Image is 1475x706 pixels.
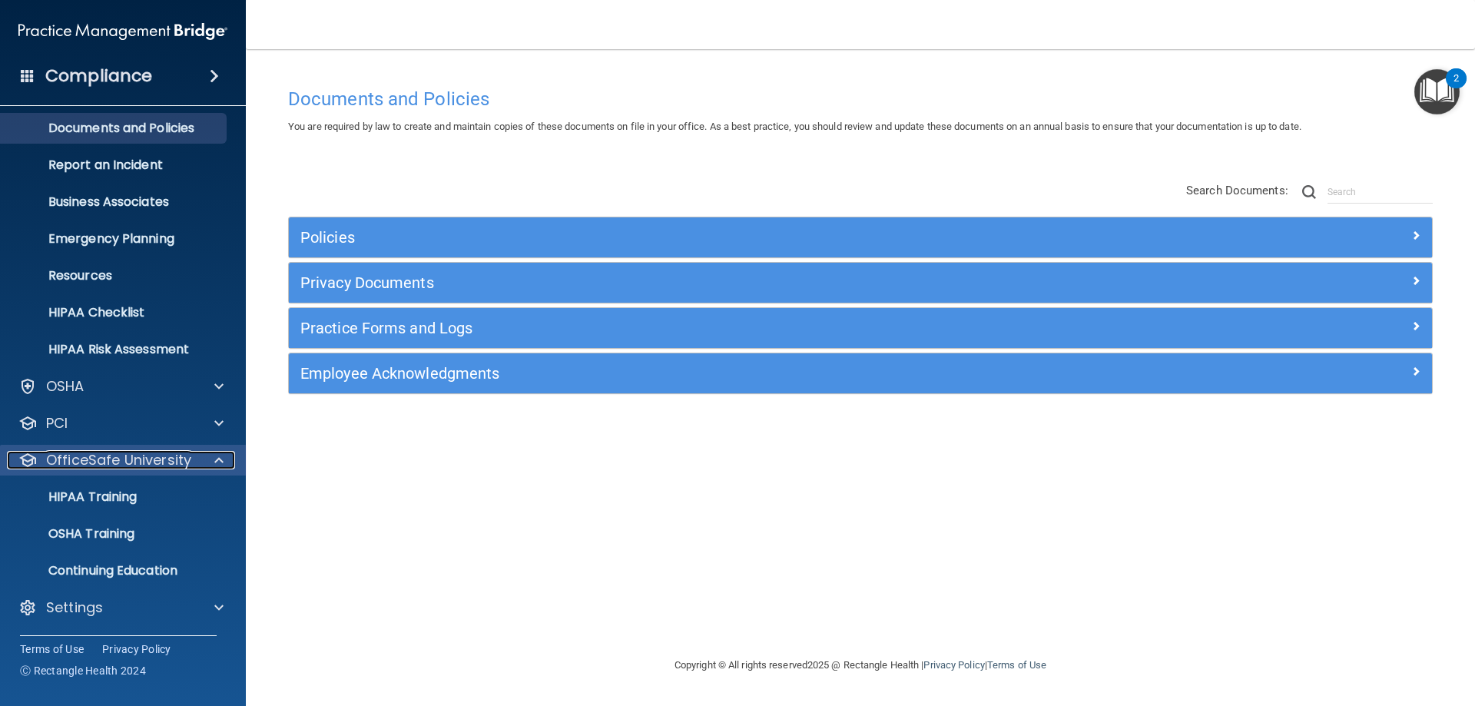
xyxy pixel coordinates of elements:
[300,365,1135,382] h5: Employee Acknowledgments
[20,641,84,657] a: Terms of Use
[288,121,1301,132] span: You are required by law to create and maintain copies of these documents on file in your office. ...
[10,231,220,247] p: Emergency Planning
[288,89,1433,109] h4: Documents and Policies
[10,157,220,173] p: Report an Incident
[20,663,146,678] span: Ⓒ Rectangle Health 2024
[46,451,191,469] p: OfficeSafe University
[18,451,224,469] a: OfficeSafe University
[1414,69,1460,114] button: Open Resource Center, 2 new notifications
[46,377,85,396] p: OSHA
[1327,181,1433,204] input: Search
[18,414,224,433] a: PCI
[102,641,171,657] a: Privacy Policy
[300,229,1135,246] h5: Policies
[10,526,134,542] p: OSHA Training
[10,342,220,357] p: HIPAA Risk Assessment
[923,659,984,671] a: Privacy Policy
[987,659,1046,671] a: Terms of Use
[300,316,1420,340] a: Practice Forms and Logs
[300,274,1135,291] h5: Privacy Documents
[10,563,220,578] p: Continuing Education
[45,65,152,87] h4: Compliance
[18,377,224,396] a: OSHA
[1453,78,1459,98] div: 2
[10,489,137,505] p: HIPAA Training
[10,305,220,320] p: HIPAA Checklist
[18,16,227,47] img: PMB logo
[1209,597,1457,658] iframe: Drift Widget Chat Controller
[10,194,220,210] p: Business Associates
[46,414,68,433] p: PCI
[10,121,220,136] p: Documents and Policies
[300,270,1420,295] a: Privacy Documents
[300,225,1420,250] a: Policies
[46,598,103,617] p: Settings
[300,320,1135,336] h5: Practice Forms and Logs
[1186,184,1288,197] span: Search Documents:
[18,598,224,617] a: Settings
[580,641,1141,690] div: Copyright © All rights reserved 2025 @ Rectangle Health | |
[1302,185,1316,199] img: ic-search.3b580494.png
[300,361,1420,386] a: Employee Acknowledgments
[10,268,220,283] p: Resources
